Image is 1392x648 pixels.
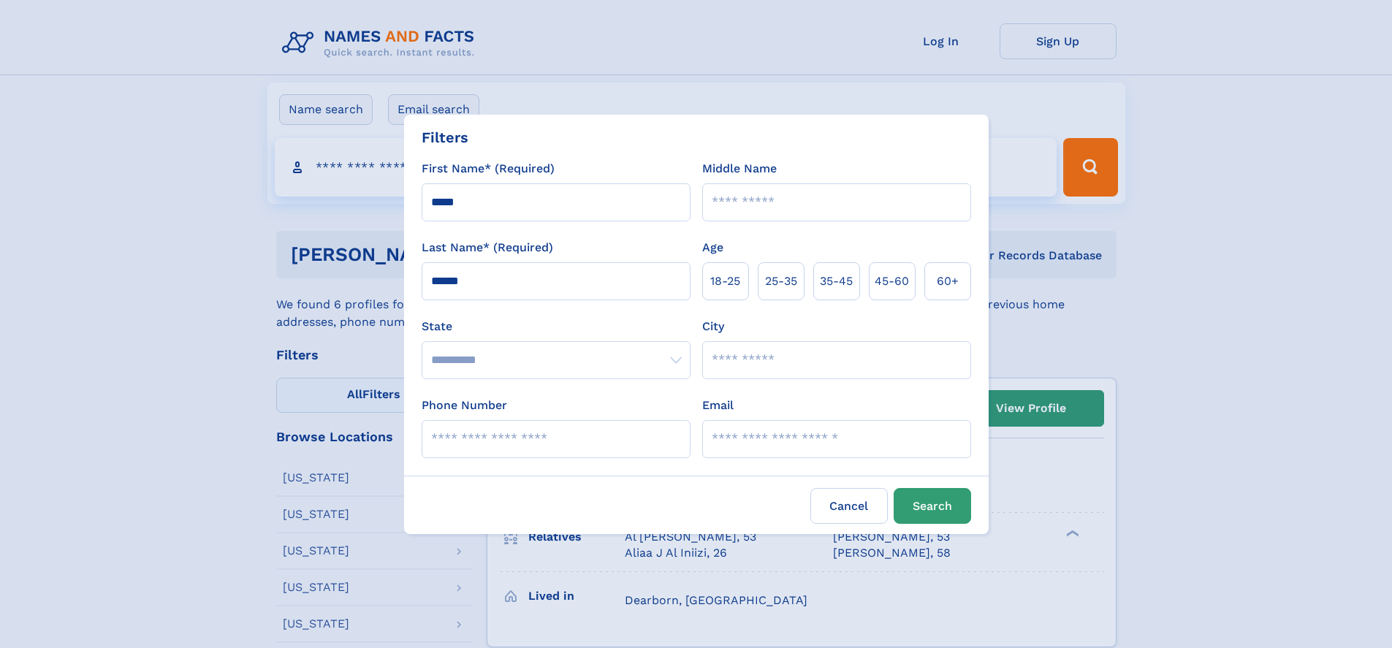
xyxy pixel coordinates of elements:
[702,160,777,178] label: Middle Name
[422,160,555,178] label: First Name* (Required)
[810,488,888,524] label: Cancel
[894,488,971,524] button: Search
[702,318,724,335] label: City
[702,397,734,414] label: Email
[422,126,468,148] div: Filters
[765,272,797,290] span: 25‑35
[710,272,740,290] span: 18‑25
[875,272,909,290] span: 45‑60
[422,318,691,335] label: State
[422,397,507,414] label: Phone Number
[422,239,553,256] label: Last Name* (Required)
[702,239,723,256] label: Age
[820,272,853,290] span: 35‑45
[937,272,959,290] span: 60+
